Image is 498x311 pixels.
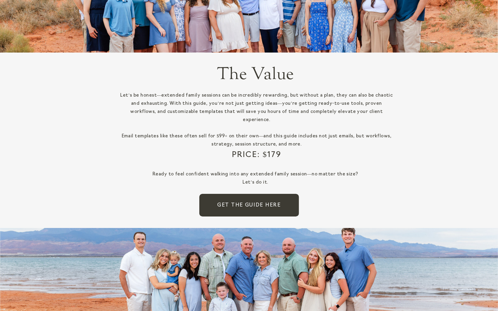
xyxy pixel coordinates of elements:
span: GEt the Guide HERE [217,201,281,209]
a: GEt the Guide HERE [199,194,299,216]
h2: The Value [117,64,394,87]
h3: Price: $179 [213,149,300,164]
p: Let’s be honest—extended family sessions can be incredibly rewarding, but without a plan, they ca... [120,91,394,140]
p: Ready to feel confident walking into any extended family session—no matter the size? Let’s do it. [137,170,374,176]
